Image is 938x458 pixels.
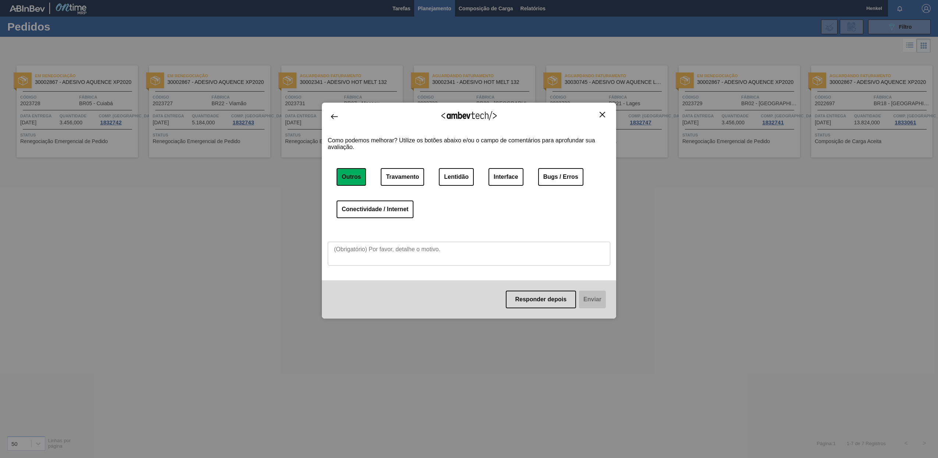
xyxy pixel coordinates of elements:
label: Como podemos melhorar? Utilize os botões abaixo e/ou o campo de comentários para aprofundar sua a... [328,137,610,150]
button: Outros [337,168,366,186]
button: Close [597,111,607,118]
img: Logo Ambevtech [441,111,497,120]
button: Responder depois [506,291,576,308]
button: Bugs / Erros [538,168,583,186]
img: Close [600,112,605,117]
button: Interface [488,168,523,186]
img: Back [331,113,338,120]
button: Lentidão [439,168,474,186]
button: Travamento [381,168,424,186]
button: Conectividade / Internet [337,200,413,218]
